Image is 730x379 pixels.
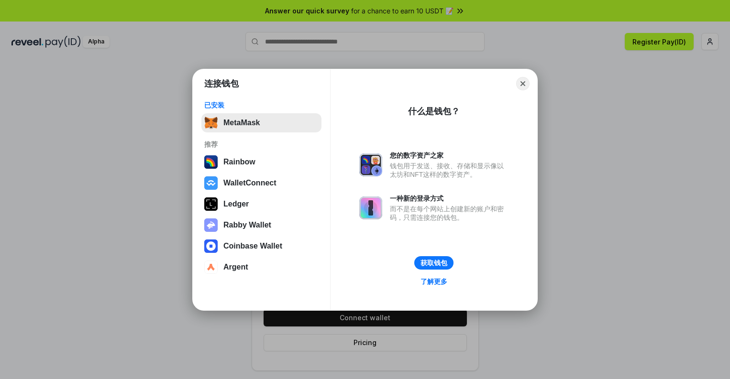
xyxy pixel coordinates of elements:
div: Rabby Wallet [223,221,271,229]
div: 什么是钱包？ [408,106,460,117]
img: svg+xml,%3Csvg%20xmlns%3D%22http%3A%2F%2Fwww.w3.org%2F2000%2Fsvg%22%20width%3D%2228%22%20height%3... [204,197,218,211]
div: 了解更多 [420,277,447,286]
button: Argent [201,258,321,277]
img: svg+xml,%3Csvg%20xmlns%3D%22http%3A%2F%2Fwww.w3.org%2F2000%2Fsvg%22%20fill%3D%22none%22%20viewBox... [359,153,382,176]
img: svg+xml,%3Csvg%20width%3D%2228%22%20height%3D%2228%22%20viewBox%3D%220%200%2028%2028%22%20fill%3D... [204,239,218,253]
img: svg+xml,%3Csvg%20width%3D%22120%22%20height%3D%22120%22%20viewBox%3D%220%200%20120%20120%22%20fil... [204,155,218,169]
h1: 连接钱包 [204,78,239,89]
div: 一种新的登录方式 [390,194,509,203]
img: svg+xml,%3Csvg%20width%3D%2228%22%20height%3D%2228%22%20viewBox%3D%220%200%2028%2028%22%20fill%3D... [204,260,218,274]
img: svg+xml,%3Csvg%20width%3D%2228%22%20height%3D%2228%22%20viewBox%3D%220%200%2028%2028%22%20fill%3D... [204,176,218,190]
div: 您的数字资产之家 [390,151,509,160]
div: 推荐 [204,140,319,149]
img: svg+xml,%3Csvg%20xmlns%3D%22http%3A%2F%2Fwww.w3.org%2F2000%2Fsvg%22%20fill%3D%22none%22%20viewBox... [359,196,382,219]
button: Coinbase Wallet [201,237,321,256]
img: svg+xml,%3Csvg%20fill%3D%22none%22%20height%3D%2233%22%20viewBox%3D%220%200%2035%2033%22%20width%... [204,116,218,130]
button: Rabby Wallet [201,216,321,235]
div: WalletConnect [223,179,277,187]
div: Ledger [223,200,249,208]
div: 而不是在每个网站上创建新的账户和密码，只需连接您的钱包。 [390,205,509,222]
div: 获取钱包 [420,259,447,267]
button: MetaMask [201,113,321,132]
button: 获取钱包 [414,256,453,270]
a: 了解更多 [415,275,453,288]
button: Rainbow [201,152,321,172]
button: Close [516,77,530,90]
div: 已安装 [204,101,319,109]
div: Rainbow [223,158,255,166]
button: Ledger [201,195,321,214]
div: MetaMask [223,119,260,127]
button: WalletConnect [201,173,321,193]
img: svg+xml,%3Csvg%20xmlns%3D%22http%3A%2F%2Fwww.w3.org%2F2000%2Fsvg%22%20fill%3D%22none%22%20viewBox... [204,218,218,232]
div: 钱包用于发送、接收、存储和显示像以太坊和NFT这样的数字资产。 [390,162,509,179]
div: Coinbase Wallet [223,242,282,250]
div: Argent [223,263,248,271]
